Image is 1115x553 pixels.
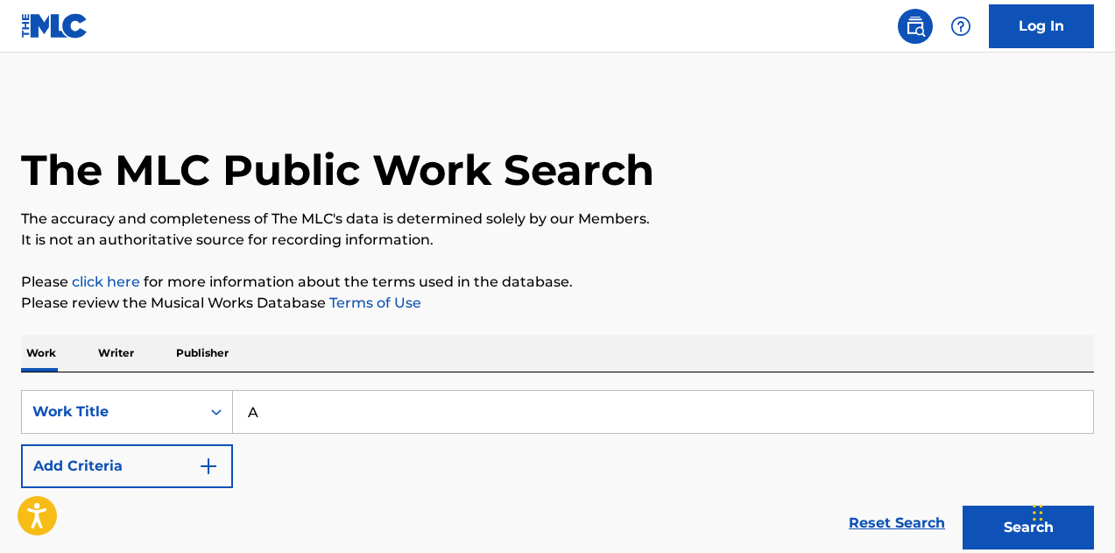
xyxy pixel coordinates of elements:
[905,16,926,37] img: search
[32,401,190,422] div: Work Title
[21,209,1094,230] p: The accuracy and completeness of The MLC's data is determined solely by our Members.
[943,9,978,44] div: Help
[21,144,654,196] h1: The MLC Public Work Search
[171,335,234,372] p: Publisher
[21,13,88,39] img: MLC Logo
[963,506,1094,549] button: Search
[1033,486,1043,539] div: Drag
[1027,469,1115,553] iframe: Chat Widget
[950,16,971,37] img: help
[989,4,1094,48] a: Log In
[21,230,1094,251] p: It is not an authoritative source for recording information.
[326,294,421,311] a: Terms of Use
[21,335,61,372] p: Work
[93,335,139,372] p: Writer
[72,273,140,290] a: click here
[21,272,1094,293] p: Please for more information about the terms used in the database.
[898,9,933,44] a: Public Search
[198,456,219,477] img: 9d2ae6d4665cec9f34b9.svg
[21,293,1094,314] p: Please review the Musical Works Database
[21,444,233,488] button: Add Criteria
[840,504,954,542] a: Reset Search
